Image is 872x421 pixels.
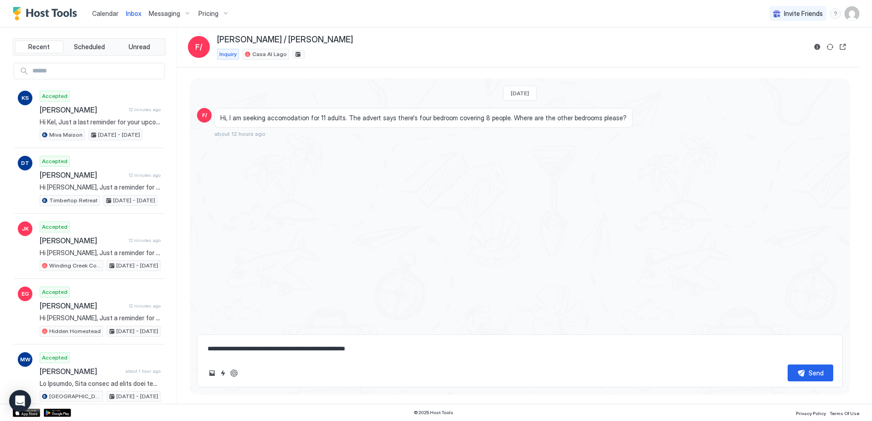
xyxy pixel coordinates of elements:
span: [PERSON_NAME] [40,301,125,310]
span: Hi [PERSON_NAME], Just a reminder for your upcoming stay at [GEOGRAPHIC_DATA]. I hope you are loo... [40,249,161,257]
span: © 2025 Host Tools [414,410,453,416]
span: 12 minutes ago [129,237,161,243]
span: Terms Of Use [830,411,859,416]
span: [DATE] [511,90,529,97]
button: Quick reply [218,368,228,379]
div: User profile [845,6,859,21]
span: Accepted [42,157,67,165]
span: [DATE] - [DATE] [113,196,155,205]
span: Accepted [42,92,67,100]
a: App Store [13,409,40,417]
span: Lo Ipsumdo, Sita consec ad elits doei tem inci utl etdo magn aliquaenima minim veni quis. Nos exe... [40,380,161,388]
button: Recent [15,41,63,53]
span: DT [21,159,29,167]
span: [PERSON_NAME] [40,367,122,376]
button: ChatGPT Auto Reply [228,368,239,379]
span: F/ [195,41,202,52]
span: EG [21,290,29,298]
span: [DATE] - [DATE] [116,262,158,270]
span: 12 minutes ago [129,172,161,178]
span: KS [21,94,29,102]
span: Timbertop Retreat [49,196,98,205]
span: Pricing [198,10,218,18]
button: Upload image [207,368,218,379]
span: Accepted [42,288,67,296]
button: Send [788,365,833,381]
span: Hi [PERSON_NAME], Just a reminder for your upcoming stay at [GEOGRAPHIC_DATA]! I hope you are loo... [40,314,161,322]
span: 12 minutes ago [129,303,161,309]
span: Inbox [126,10,141,17]
span: Miva Maison [49,131,83,139]
span: [DATE] - [DATE] [116,327,158,335]
a: Calendar [92,9,119,18]
button: Scheduled [65,41,114,53]
span: Hi Kel, Just a last reminder for your upcoming stay at [GEOGRAPHIC_DATA]! I hope you are looking ... [40,118,161,126]
span: JK [22,225,29,233]
span: Hi [PERSON_NAME], Just a reminder for your upcoming stay at [GEOGRAPHIC_DATA]! I hope you are loo... [40,183,161,191]
button: Sync reservation [825,41,836,52]
span: [PERSON_NAME] [40,105,125,114]
span: about 12 hours ago [214,130,265,137]
span: F/ [202,111,207,119]
span: Messaging [149,10,180,18]
span: Invite Friends [784,10,823,18]
span: Accepted [42,223,67,231]
span: Hi, I am seeking accomodation for 11 adults. The advert says there's four bedroom covering 8 peop... [220,114,627,122]
span: Casa Al Lago [252,50,287,58]
span: Recent [28,43,50,51]
span: Accepted [42,354,67,362]
span: [DATE] - [DATE] [116,392,158,400]
span: MW [20,355,31,364]
div: tab-group [13,38,166,56]
span: 12 minutes ago [129,107,161,113]
a: Host Tools Logo [13,7,81,21]
span: Unread [129,43,150,51]
button: Unread [115,41,163,53]
span: Hidden Homestead [49,327,101,335]
span: Scheduled [74,43,105,51]
span: Inquiry [219,50,237,58]
span: Calendar [92,10,119,17]
span: [PERSON_NAME] [40,170,125,180]
span: about 1 hour ago [125,368,161,374]
span: [PERSON_NAME] [40,236,125,245]
span: [GEOGRAPHIC_DATA] [49,392,101,400]
span: [DATE] - [DATE] [98,131,140,139]
a: Terms Of Use [830,408,859,417]
button: Open reservation [837,41,848,52]
a: Inbox [126,9,141,18]
a: Privacy Policy [796,408,826,417]
input: Input Field [29,63,164,79]
span: Privacy Policy [796,411,826,416]
div: Send [809,368,824,378]
div: menu [830,8,841,19]
span: [PERSON_NAME] / [PERSON_NAME] [217,35,353,45]
span: Winding Creek Cottage [49,262,101,270]
button: Reservation information [812,41,823,52]
a: Google Play Store [44,409,71,417]
div: Open Intercom Messenger [9,390,31,412]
